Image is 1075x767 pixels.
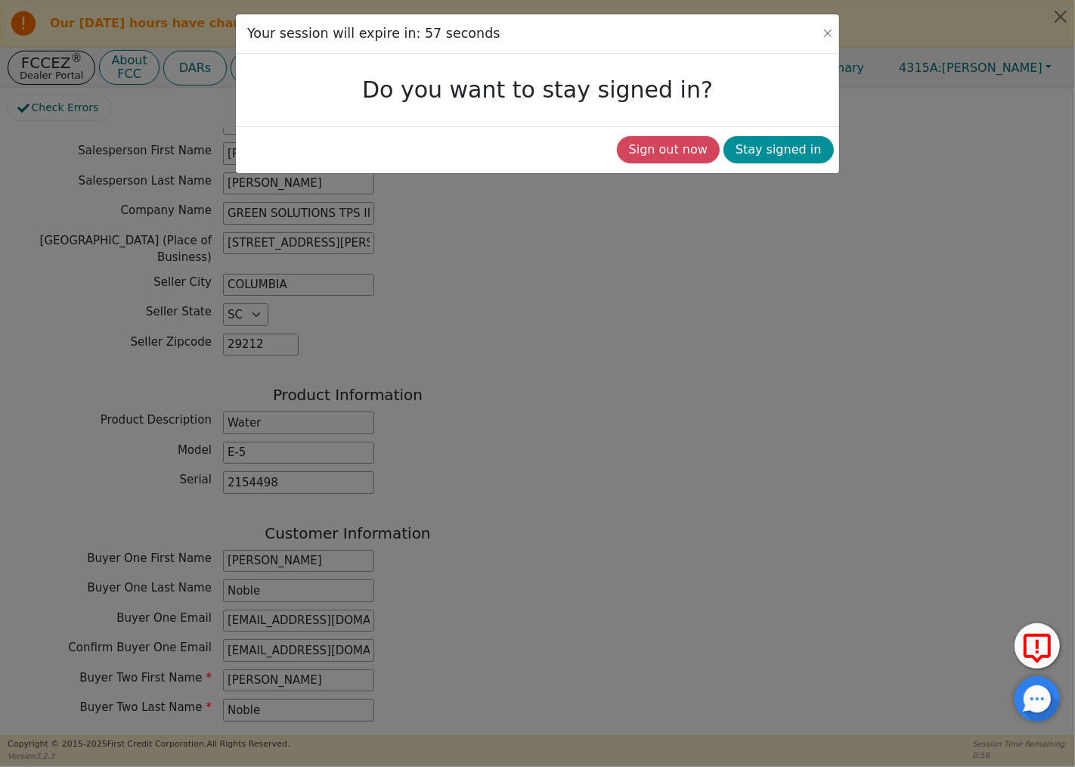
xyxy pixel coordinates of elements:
[243,73,832,107] h3: Do you want to stay signed in?
[617,136,720,163] button: Sign out now
[723,136,834,163] button: Stay signed in
[243,22,503,45] h3: Your session will expire in: 57 seconds
[1015,623,1060,669] button: Report Error to FCC
[820,26,835,41] button: Close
